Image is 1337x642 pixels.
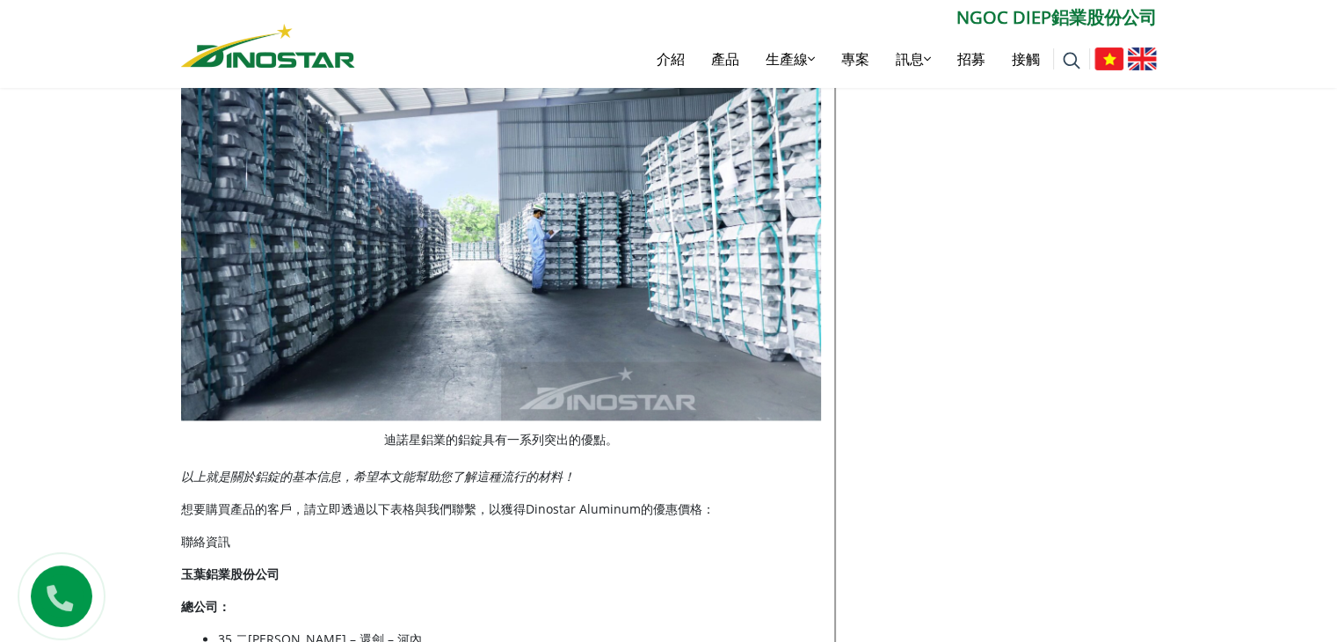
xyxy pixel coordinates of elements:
[181,533,230,550] font: 聯絡資訊
[1128,47,1157,70] img: 英語
[766,49,808,69] font: 生產線
[828,31,883,87] a: 專案
[711,49,739,69] font: 產品
[841,49,869,69] font: 專案
[883,31,944,87] a: 訊息
[643,31,698,87] a: 介紹
[1094,47,1123,70] img: 越南語
[957,49,985,69] font: 招募
[181,24,355,68] img: 恐龍星鋁業
[181,21,821,421] img: 迪諾星鋁業的鋁錠具有一系列突出的優點。
[384,431,618,448] font: 迪諾星鋁業的鋁錠具有一系列突出的優點。
[752,31,828,87] a: 生產線
[956,5,1157,29] font: NGOC DIEP鋁業股份公司
[944,31,999,87] a: 招募
[999,31,1053,87] a: 接觸
[657,49,685,69] font: 介紹
[698,31,752,87] a: 產品
[181,468,575,485] font: 以上就是關於鋁錠的基本信息，希望本文能幫助您了解這種流行的材料！
[896,49,924,69] font: 訊息
[1063,52,1080,69] img: 搜尋
[1012,49,1040,69] font: 接觸
[181,500,715,517] font: 想要購買產品的客戶，請立即透過以下表格與我們聯繫，以獲得Dinostar Aluminum的優惠價格：
[181,565,280,582] font: 玉葉鋁業股份公司
[181,598,230,615] font: 總公司：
